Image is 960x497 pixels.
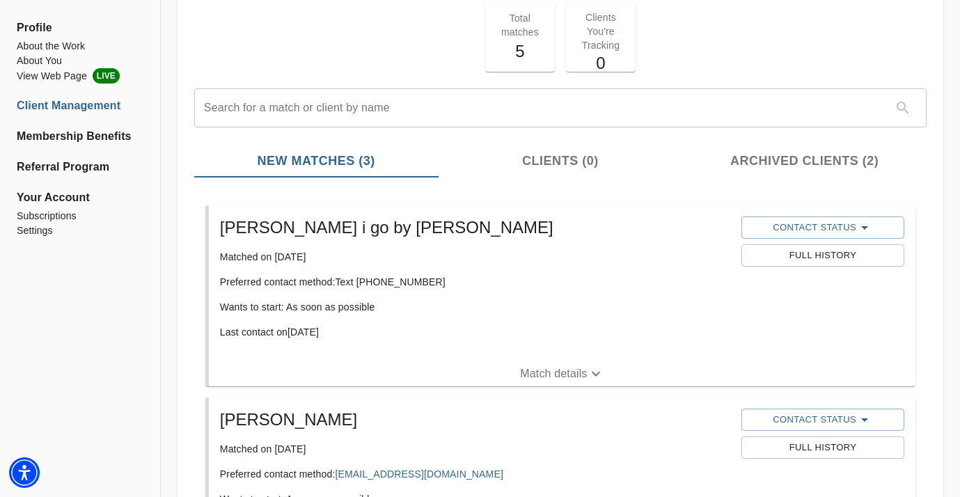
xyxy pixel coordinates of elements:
[220,409,730,431] h5: [PERSON_NAME]
[741,409,904,431] button: Contact Status
[741,436,904,459] button: Full History
[17,68,143,84] a: View Web PageLIVE
[741,216,904,239] button: Contact Status
[447,152,675,171] span: Clients (0)
[17,159,143,175] a: Referral Program
[220,300,730,314] p: Wants to start: As soon as possible
[17,97,143,114] a: Client Management
[17,68,143,84] li: View Web Page
[220,325,730,339] p: Last contact on [DATE]
[520,365,587,382] p: Match details
[203,152,430,171] span: New Matches (3)
[335,468,503,480] a: [EMAIL_ADDRESS][DOMAIN_NAME]
[748,248,897,264] span: Full History
[9,457,40,488] div: Accessibility Menu
[220,275,730,289] p: Preferred contact method: Text [PHONE_NUMBER]
[741,244,904,267] button: Full History
[691,152,918,171] span: Archived Clients (2)
[93,68,120,84] span: LIVE
[17,209,143,223] a: Subscriptions
[574,52,627,74] h5: 0
[17,223,143,238] a: Settings
[494,40,546,63] h5: 5
[220,250,730,264] p: Matched on [DATE]
[220,467,730,481] p: Preferred contact method:
[17,54,143,68] a: About You
[17,19,143,36] span: Profile
[574,10,627,52] p: Clients You're Tracking
[17,128,143,145] a: Membership Benefits
[209,361,915,386] button: Match details
[748,440,897,456] span: Full History
[17,39,143,54] a: About the Work
[494,11,546,39] p: Total matches
[17,189,143,206] span: Your Account
[220,216,730,239] h5: [PERSON_NAME] i go by [PERSON_NAME]
[748,411,897,428] span: Contact Status
[220,442,730,456] p: Matched on [DATE]
[748,219,897,236] span: Contact Status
